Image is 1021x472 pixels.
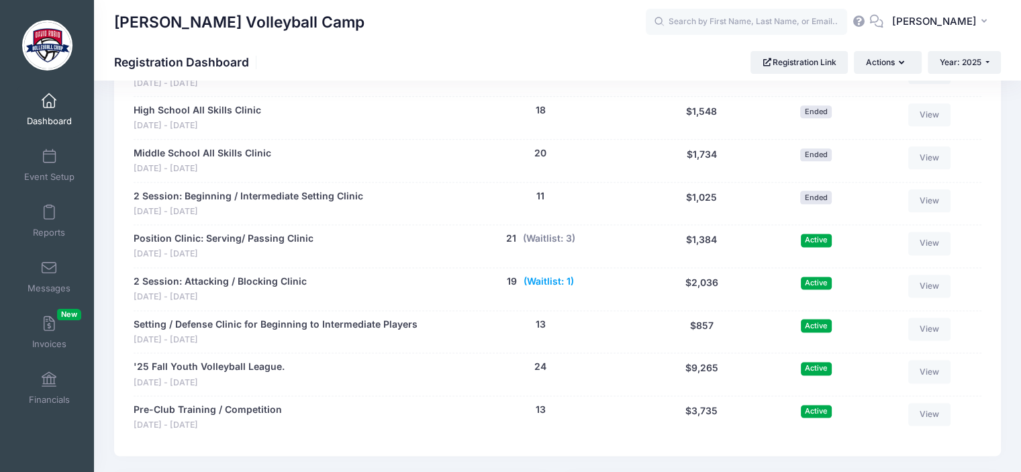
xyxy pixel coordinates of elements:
span: [DATE] - [DATE] [134,205,363,218]
a: Position Clinic: Serving/ Passing Clinic [134,232,313,246]
a: View [908,275,951,297]
div: $9,265 [642,360,761,389]
span: [DATE] - [DATE] [134,291,307,303]
span: Messages [28,283,70,294]
a: View [908,318,951,340]
a: Messages [17,253,81,300]
a: 2 Session: Attacking / Blocking Clinic [134,275,307,289]
button: 20 [534,146,546,160]
a: InvoicesNew [17,309,81,356]
a: Middle School All Skills Clinic [134,146,271,160]
a: Event Setup [17,142,81,189]
span: [DATE] - [DATE] [134,377,285,389]
a: View [908,360,951,383]
span: [DATE] - [DATE] [134,419,282,432]
a: Registration Link [750,51,848,74]
span: [DATE] - [DATE] [134,248,313,261]
button: 19 [507,275,517,289]
span: Active [801,319,832,332]
a: Financials [17,365,81,412]
button: Year: 2025 [928,51,1001,74]
button: [PERSON_NAME] [883,7,1001,38]
span: [DATE] - [DATE] [134,162,271,175]
span: Invoices [32,338,66,350]
a: High School All Skills Clinic [134,103,261,117]
span: Ended [800,191,832,203]
button: 18 [536,103,546,117]
span: Year: 2025 [940,57,981,67]
a: View [908,146,951,169]
a: 2 Session: Beginning / Intermediate Setting Clinic [134,189,363,203]
h1: Registration Dashboard [114,55,260,69]
span: Event Setup [24,171,75,183]
span: Active [801,405,832,418]
a: Reports [17,197,81,244]
button: 13 [536,318,546,332]
div: $857 [642,318,761,346]
button: (Waitlist: 3) [523,232,575,246]
button: 11 [536,189,544,203]
div: $1,384 [642,232,761,261]
button: Actions [854,51,921,74]
span: Active [801,362,832,375]
a: View [908,189,951,212]
div: $2,036 [642,275,761,303]
button: 13 [536,403,546,417]
span: [DATE] - [DATE] [134,77,198,90]
a: Pre-Club Training / Competition [134,403,282,417]
img: David Rubio Volleyball Camp [22,20,72,70]
div: $3,735 [642,403,761,432]
input: Search by First Name, Last Name, or Email... [646,9,847,36]
span: Reports [33,227,65,238]
div: $1,734 [642,146,761,175]
span: [DATE] - [DATE] [134,120,261,132]
h1: [PERSON_NAME] Volleyball Camp [114,7,364,38]
div: $1,025 [642,189,761,218]
span: Financials [29,394,70,406]
a: View [908,232,951,254]
a: Setting / Defense Clinic for Beginning to Intermediate Players [134,318,418,332]
span: New [57,309,81,320]
button: (Waitlist: 1) [524,275,574,289]
a: View [908,403,951,426]
button: 24 [534,360,546,374]
a: '25 Fall Youth Volleyball League. [134,360,285,374]
div: $1,548 [642,103,761,132]
button: 21 [506,232,516,246]
a: View [908,103,951,126]
span: Active [801,277,832,289]
span: [DATE] - [DATE] [134,334,418,346]
span: Active [801,234,832,246]
span: [PERSON_NAME] [892,14,977,29]
span: Dashboard [27,115,72,127]
span: Ended [800,148,832,161]
span: Ended [800,105,832,118]
a: Dashboard [17,86,81,133]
